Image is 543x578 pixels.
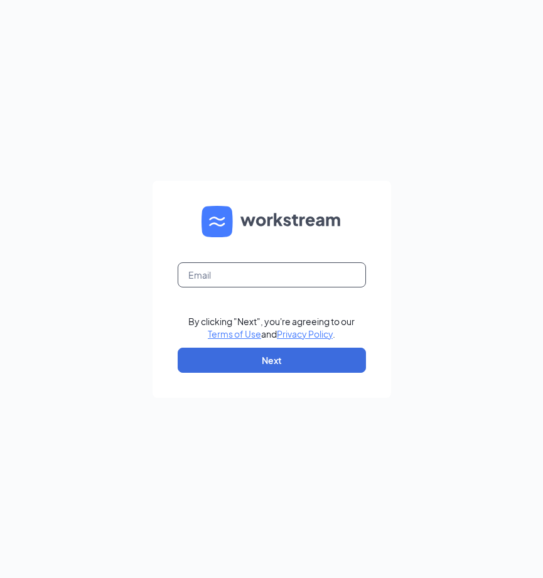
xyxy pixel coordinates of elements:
[202,206,342,237] img: WS logo and Workstream text
[178,348,366,373] button: Next
[178,262,366,287] input: Email
[277,328,333,340] a: Privacy Policy
[208,328,261,340] a: Terms of Use
[188,315,355,340] div: By clicking "Next", you're agreeing to our and .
